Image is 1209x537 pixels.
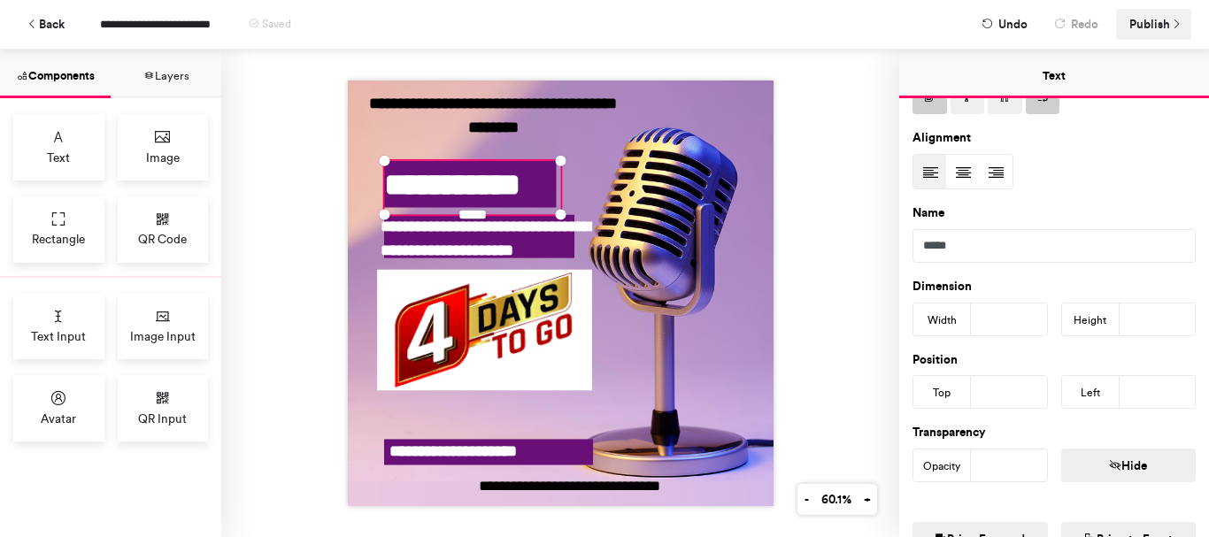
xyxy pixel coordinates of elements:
span: Rectangle [32,230,85,248]
label: Name [913,204,944,222]
label: Transparency [913,424,986,441]
button: - [797,484,815,515]
button: Layers [111,50,221,98]
div: Left [1062,376,1120,410]
button: Publish [1116,9,1191,40]
div: Opacity [913,449,971,483]
span: Publish [1129,9,1170,40]
label: Alignment [913,129,971,147]
label: Position [913,351,958,369]
button: + [857,484,877,515]
div: Width [913,303,971,337]
button: Text [899,50,1209,98]
div: Text Alignment Picker [913,154,1013,189]
span: Image [146,149,180,166]
span: Avatar [41,410,76,427]
label: Dimension [913,278,972,295]
button: 60.1% [814,484,858,515]
span: Text [47,149,70,166]
span: Text Input [31,327,86,345]
span: Undo [998,9,1028,40]
span: Saved [262,18,291,30]
span: QR Input [138,410,187,427]
button: Hide [1061,449,1197,482]
div: Height [1062,303,1120,337]
button: Undo [973,9,1036,40]
span: QR Code [138,230,187,248]
div: Top [913,376,971,410]
iframe: Drift Widget Chat Controller [1120,449,1188,516]
span: Image Input [130,327,196,345]
button: Back [18,9,73,40]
